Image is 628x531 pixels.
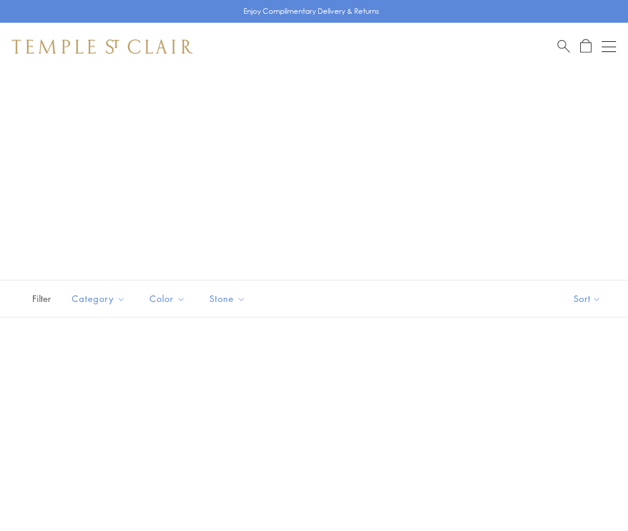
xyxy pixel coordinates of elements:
[243,5,379,17] p: Enjoy Complimentary Delivery & Returns
[200,285,255,312] button: Stone
[63,285,135,312] button: Category
[144,291,194,306] span: Color
[203,291,255,306] span: Stone
[547,280,628,317] button: Show sort by
[12,39,193,54] img: Temple St. Clair
[141,285,194,312] button: Color
[580,39,592,54] a: Open Shopping Bag
[557,39,570,54] a: Search
[66,291,135,306] span: Category
[602,39,616,54] button: Open navigation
